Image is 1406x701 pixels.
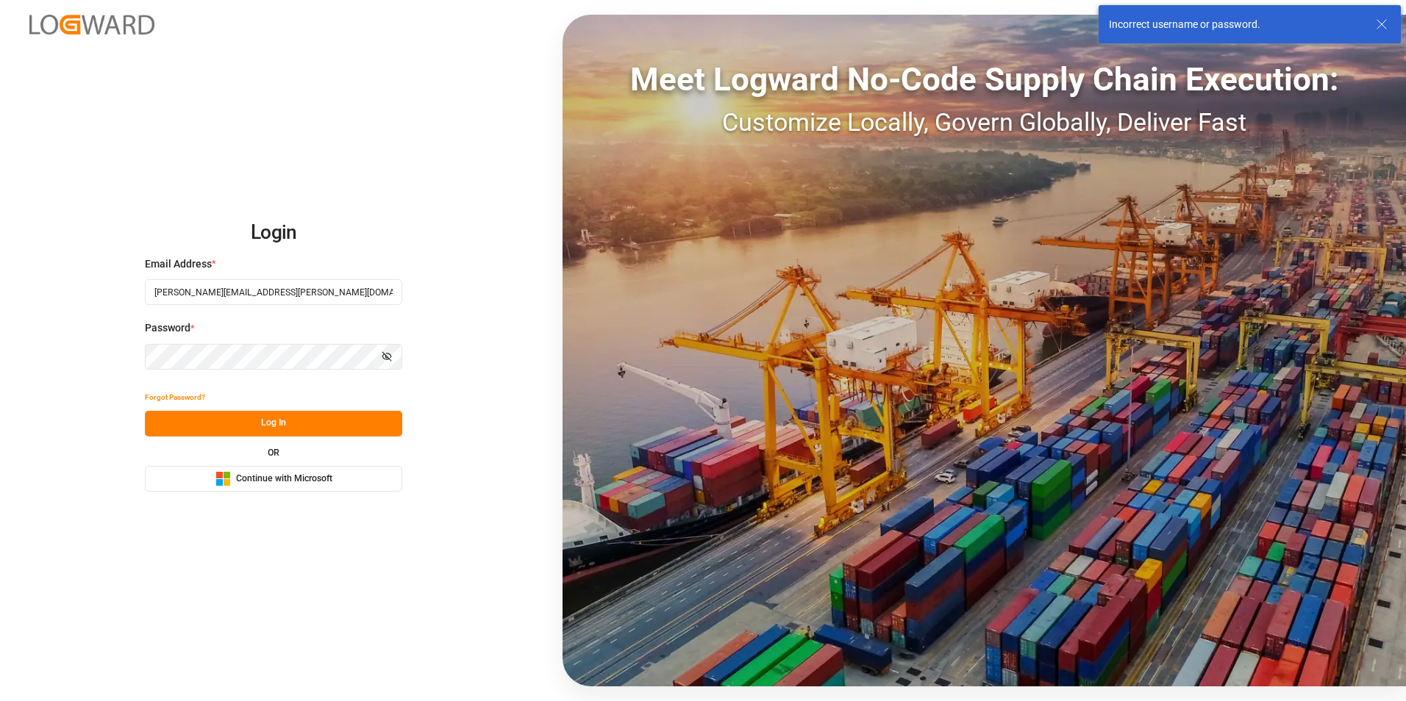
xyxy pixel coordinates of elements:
[145,209,402,256] h2: Login
[145,411,402,436] button: Log In
[236,472,332,486] span: Continue with Microsoft
[145,466,402,492] button: Continue with Microsoft
[563,55,1406,104] div: Meet Logward No-Code Supply Chain Execution:
[1109,17,1362,32] div: Incorrect username or password.
[29,15,154,35] img: Logward_new_orange.png
[145,385,205,411] button: Forgot Password?
[563,104,1406,141] div: Customize Locally, Govern Globally, Deliver Fast
[145,256,212,272] span: Email Address
[268,448,279,457] small: OR
[145,279,402,305] input: Enter your email
[145,320,190,336] span: Password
